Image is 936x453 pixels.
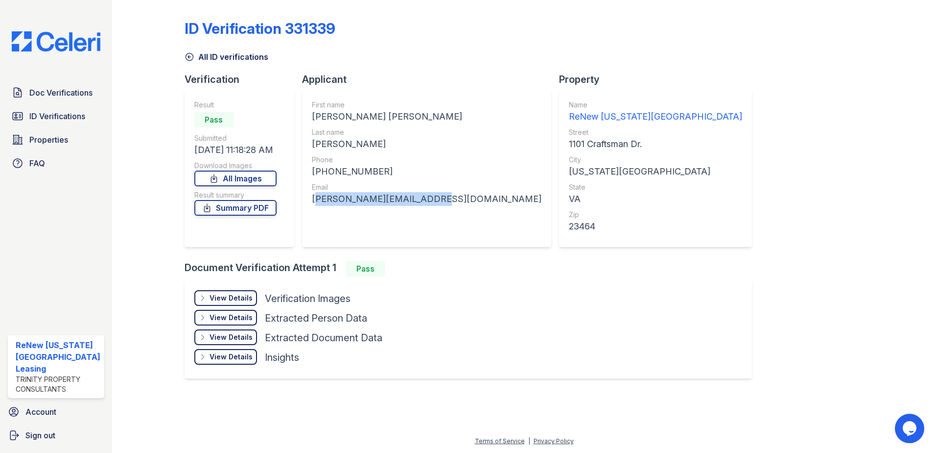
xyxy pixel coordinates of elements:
div: 23464 [569,220,742,233]
div: Extracted Document Data [265,331,382,345]
div: Property [559,73,760,86]
div: Name [569,100,742,110]
a: Terms of Service [475,437,525,445]
div: Zip [569,210,742,220]
div: Last name [312,127,541,137]
span: Doc Verifications [29,87,93,99]
div: ID Verification 331339 [185,20,335,37]
a: Privacy Policy [534,437,574,445]
div: Document Verification Attempt 1 [185,261,760,277]
div: Result summary [194,190,277,200]
div: City [569,155,742,165]
a: ID Verifications [8,106,104,126]
div: Download Images [194,161,277,171]
div: Trinity Property Consultants [16,375,100,394]
div: Pass [194,112,234,127]
a: Sign out [4,426,108,445]
div: Applicant [302,73,559,86]
a: Name ReNew [US_STATE][GEOGRAPHIC_DATA] [569,100,742,124]
div: [PERSON_NAME][EMAIL_ADDRESS][DOMAIN_NAME] [312,192,541,206]
div: [US_STATE][GEOGRAPHIC_DATA] [569,165,742,178]
a: All ID verifications [185,51,268,63]
span: FAQ [29,157,45,169]
div: ReNew [US_STATE][GEOGRAPHIC_DATA] Leasing [16,339,100,375]
div: Verification Images [265,292,351,305]
div: | [528,437,530,445]
div: View Details [210,352,253,362]
div: View Details [210,313,253,323]
iframe: chat widget [895,414,926,443]
a: Properties [8,130,104,150]
div: Extracted Person Data [265,311,367,325]
div: Result [194,100,277,110]
div: State [569,182,742,192]
div: [DATE] 11:18:28 AM [194,143,277,157]
div: Street [569,127,742,137]
div: Verification [185,73,302,86]
div: 1101 Craftsman Dr. [569,137,742,151]
a: All Images [194,171,277,186]
div: Email [312,182,541,192]
div: First name [312,100,541,110]
a: Summary PDF [194,200,277,216]
div: Insights [265,351,299,364]
div: ReNew [US_STATE][GEOGRAPHIC_DATA] [569,110,742,124]
div: [PERSON_NAME] [PERSON_NAME] [312,110,541,124]
a: FAQ [8,153,104,173]
img: CE_Logo_Blue-a8612792a0a2168367f1c8372b55b34899dd931a85d93a1a3d3e32e68fde9ad4.png [4,31,108,51]
div: Pass [346,261,385,277]
span: Account [25,406,56,418]
a: Doc Verifications [8,83,104,102]
div: [PHONE_NUMBER] [312,165,541,178]
span: Properties [29,134,68,146]
a: Account [4,402,108,422]
div: View Details [210,293,253,303]
span: Sign out [25,429,55,441]
div: VA [569,192,742,206]
div: Phone [312,155,541,165]
div: [PERSON_NAME] [312,137,541,151]
div: View Details [210,332,253,342]
div: Submitted [194,133,277,143]
span: ID Verifications [29,110,85,122]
